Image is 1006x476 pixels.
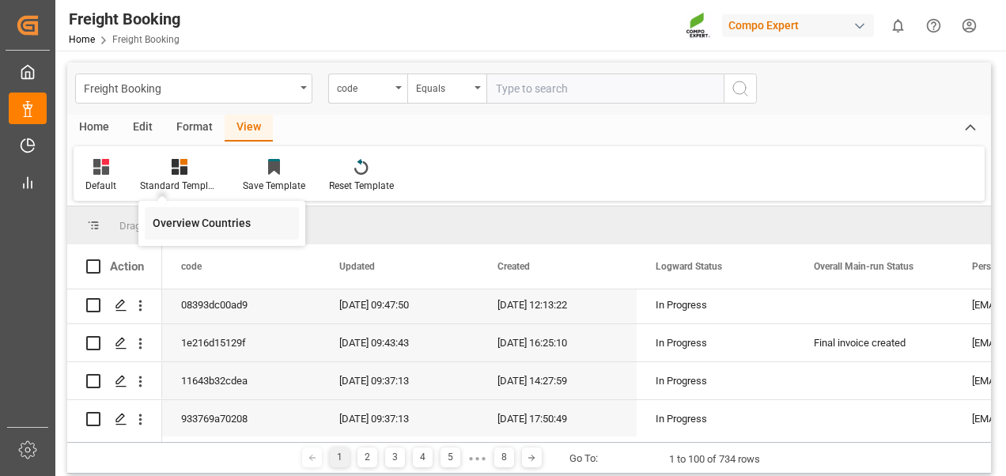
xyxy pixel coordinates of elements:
[478,362,637,399] div: [DATE] 14:27:59
[67,324,162,362] div: Press SPACE to select this row.
[656,363,776,399] div: In Progress
[67,400,162,438] div: Press SPACE to select this row.
[656,261,722,272] span: Logward Status
[67,286,162,324] div: Press SPACE to select this row.
[478,400,637,437] div: [DATE] 17:50:49
[656,287,776,323] div: In Progress
[385,448,405,467] div: 3
[69,7,180,31] div: Freight Booking
[494,448,514,467] div: 8
[916,8,951,43] button: Help Center
[407,74,486,104] button: open menu
[75,74,312,104] button: open menu
[320,400,478,437] div: [DATE] 09:37:13
[669,451,760,467] div: 1 to 100 of 734 rows
[329,179,394,193] div: Reset Template
[181,261,202,272] span: code
[162,400,320,437] div: 933769a70208
[110,259,144,274] div: Action
[85,179,116,193] div: Default
[486,74,724,104] input: Type to search
[339,261,375,272] span: Updated
[162,286,320,323] div: 08393dc00ad9
[119,220,243,232] span: Drag here to set row groups
[320,324,478,361] div: [DATE] 09:43:43
[656,401,776,437] div: In Progress
[686,12,711,40] img: Screenshot%202023-09-29%20at%2010.02.21.png_1712312052.png
[880,8,916,43] button: show 0 new notifications
[243,179,305,193] div: Save Template
[814,325,934,361] div: Final invoice created
[67,362,162,400] div: Press SPACE to select this row.
[165,115,225,142] div: Format
[441,448,460,467] div: 5
[722,10,880,40] button: Compo Expert
[69,34,95,45] a: Home
[84,77,295,97] div: Freight Booking
[225,115,273,142] div: View
[140,179,219,193] div: Standard Templates
[330,448,350,467] div: 1
[357,448,377,467] div: 2
[478,286,637,323] div: [DATE] 12:13:22
[722,14,874,37] div: Compo Expert
[569,451,598,467] div: Go To:
[468,452,486,464] div: ● ● ●
[724,74,757,104] button: search button
[413,448,433,467] div: 4
[67,115,121,142] div: Home
[153,215,291,232] div: Overview Countries
[121,115,165,142] div: Edit
[320,286,478,323] div: [DATE] 09:47:50
[656,325,776,361] div: In Progress
[416,77,470,96] div: Equals
[337,77,391,96] div: code
[328,74,407,104] button: open menu
[814,261,913,272] span: Overall Main-run Status
[478,324,637,361] div: [DATE] 16:25:10
[162,362,320,399] div: 11643b32cdea
[497,261,530,272] span: Created
[162,324,320,361] div: 1e216d15129f
[320,362,478,399] div: [DATE] 09:37:13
